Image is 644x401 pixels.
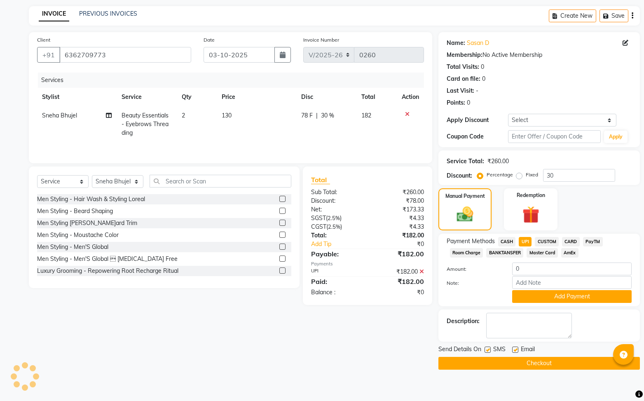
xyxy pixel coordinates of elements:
div: Services [38,73,430,88]
div: ₹0 [378,240,430,249]
span: 2.5% [328,215,340,221]
img: _cash.svg [452,205,478,224]
span: CARD [562,237,580,246]
div: ( ) [305,223,368,231]
span: Room Charge [450,248,483,258]
a: Sasan D [467,39,489,47]
a: INVOICE [39,7,69,21]
span: CASH [498,237,516,246]
div: Total Visits: [447,63,479,71]
button: Apply [604,131,628,143]
input: Search by Name/Mobile/Email/Code [59,47,191,63]
span: CGST [311,223,326,230]
div: ₹182.00 [368,231,430,240]
div: Net: [305,205,368,214]
div: - [476,87,478,95]
a: Add Tip [305,240,378,249]
div: Name: [447,39,465,47]
div: Discount: [447,171,472,180]
div: Payments [311,260,424,267]
div: ₹78.00 [368,197,430,205]
span: PayTM [583,237,603,246]
div: UPI [305,267,368,276]
th: Price [217,88,296,106]
label: Percentage [487,171,513,178]
div: Men Styling - Men'S Global [37,243,108,251]
input: Add Note [512,276,632,289]
span: | [316,111,318,120]
span: Payment Methods [447,237,495,246]
div: ₹182.00 [368,277,430,286]
th: Total [356,88,397,106]
div: ₹4.33 [368,223,430,231]
div: Service Total: [447,157,484,166]
div: No Active Membership [447,51,632,59]
label: Date [204,36,215,44]
span: UPI [519,237,532,246]
div: 0 [482,75,485,83]
label: Client [37,36,50,44]
label: Fixed [526,171,538,178]
label: Amount: [440,265,506,273]
th: Action [397,88,424,106]
div: Men Styling [PERSON_NAME]ard Trim [37,219,137,227]
div: Last Visit: [447,87,474,95]
th: Disc [296,88,356,106]
span: Master Card [527,248,558,258]
div: Men Styling - Men'S Global  [MEDICAL_DATA] Free [37,255,178,263]
span: 182 [361,112,371,119]
div: ₹260.00 [487,157,509,166]
div: Payable: [305,249,368,259]
div: ( ) [305,214,368,223]
div: Coupon Code [447,132,508,141]
div: ₹4.33 [368,214,430,223]
div: Paid: [305,277,368,286]
span: Send Details On [438,345,481,355]
div: ₹173.33 [368,205,430,214]
div: Discount: [305,197,368,205]
span: 30 % [321,111,334,120]
div: Apply Discount [447,116,508,124]
span: SGST [311,214,326,222]
div: 0 [481,63,484,71]
div: Luxury Grooming - Repowering Root Recharge Ritual [37,267,178,275]
label: Manual Payment [445,192,485,200]
th: Service [117,88,177,106]
div: ₹182.00 [368,267,430,276]
div: Sub Total: [305,188,368,197]
span: Email [521,345,535,355]
button: Checkout [438,357,640,370]
a: PREVIOUS INVOICES [79,10,137,17]
div: ₹0 [368,288,430,297]
div: Balance : [305,288,368,297]
span: 78 F [301,111,313,120]
div: Total: [305,231,368,240]
div: ₹260.00 [368,188,430,197]
span: SMS [493,345,506,355]
th: Stylist [37,88,117,106]
label: Redemption [517,192,545,199]
button: +91 [37,47,60,63]
span: 2.5% [328,223,340,230]
span: 130 [222,112,232,119]
input: Enter Offer / Coupon Code [508,130,601,143]
label: Invoice Number [303,36,339,44]
div: Men Styling - Hair Wash & Styling Loreal [37,195,145,204]
span: Total [311,176,330,184]
input: Amount [512,263,632,275]
span: 2 [182,112,185,119]
div: Membership: [447,51,482,59]
span: Sneha Bhujel [42,112,77,119]
div: ₹182.00 [368,249,430,259]
button: Create New [549,9,596,22]
div: Card on file: [447,75,480,83]
button: Add Payment [512,290,632,303]
div: 0 [467,98,470,107]
div: Description: [447,317,480,326]
label: Note: [440,279,506,287]
span: BANKTANSFER [486,248,523,258]
span: Beauty Essentials - Eyebrows Threading [122,112,169,136]
span: CUSTOM [535,237,559,246]
div: Men Styling - Moustache Color [37,231,119,239]
div: Points: [447,98,465,107]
